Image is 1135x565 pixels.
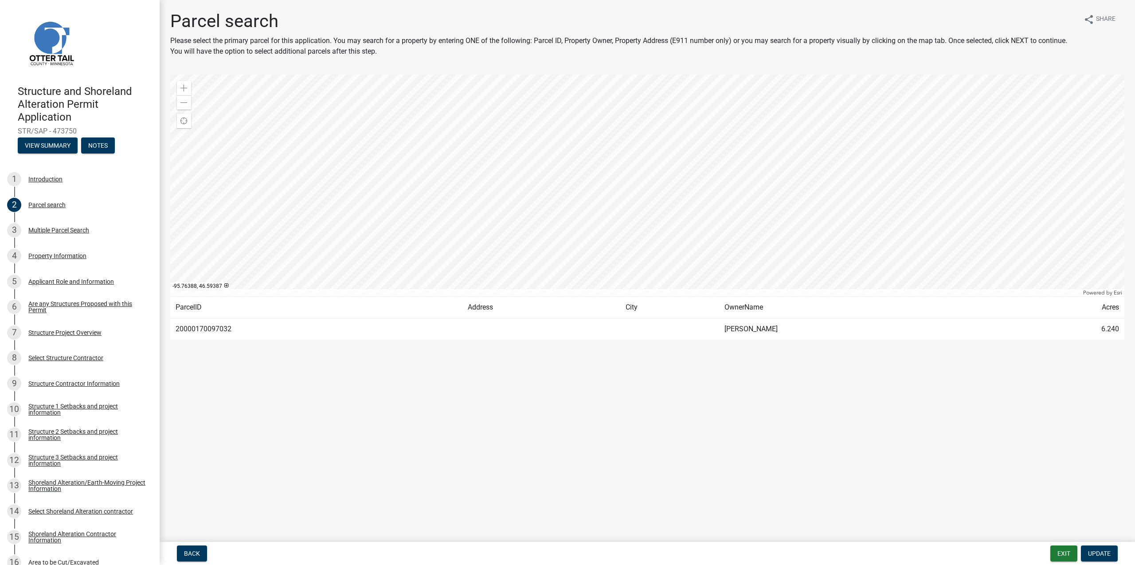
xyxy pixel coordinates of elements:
[28,508,133,514] div: Select Shoreland Alteration contractor
[1081,289,1124,296] div: Powered by
[18,137,78,153] button: View Summary
[1088,550,1111,557] span: Update
[18,127,142,135] span: STR/SAP - 473750
[81,143,115,150] wm-modal-confirm: Notes
[170,297,462,318] td: ParcelID
[28,227,89,233] div: Multiple Parcel Search
[462,297,620,318] td: Address
[7,453,21,467] div: 12
[28,330,102,336] div: Structure Project Overview
[1000,318,1124,340] td: 6.240
[1076,11,1123,28] button: shareShare
[7,249,21,263] div: 4
[18,143,78,150] wm-modal-confirm: Summary
[7,223,21,237] div: 3
[170,35,1076,57] p: Please select the primary parcel for this application. You may search for a property by entering ...
[7,428,21,442] div: 11
[177,545,207,561] button: Back
[184,550,200,557] span: Back
[7,479,21,493] div: 13
[18,85,153,123] h4: Structure and Shoreland Alteration Permit Application
[7,198,21,212] div: 2
[719,318,999,340] td: [PERSON_NAME]
[28,279,114,285] div: Applicant Role and Information
[7,326,21,340] div: 7
[28,355,103,361] div: Select Structure Contractor
[7,504,21,518] div: 14
[177,114,191,128] div: Find my location
[28,253,86,259] div: Property Information
[28,454,145,467] div: Structure 3 Setbacks and project information
[7,377,21,391] div: 9
[28,531,145,543] div: Shoreland Alteration Contractor Information
[1114,290,1122,296] a: Esri
[177,95,191,110] div: Zoom out
[28,479,145,492] div: Shoreland Alteration/Earth-Moving Project Information
[620,297,720,318] td: City
[81,137,115,153] button: Notes
[1081,545,1118,561] button: Update
[1050,545,1077,561] button: Exit
[1000,297,1124,318] td: Acres
[1084,14,1094,25] i: share
[7,402,21,416] div: 10
[177,81,191,95] div: Zoom in
[7,351,21,365] div: 8
[28,428,145,441] div: Structure 2 Setbacks and project information
[28,176,63,182] div: Introduction
[28,301,145,313] div: Are any Structures Proposed with this Permit
[719,297,999,318] td: OwnerName
[7,172,21,186] div: 1
[7,300,21,314] div: 6
[170,11,1076,32] h1: Parcel search
[28,403,145,416] div: Structure 1 Setbacks and project information
[7,530,21,544] div: 15
[28,381,120,387] div: Structure Contractor Information
[170,318,462,340] td: 20000170097032
[7,275,21,289] div: 5
[18,9,84,76] img: Otter Tail County, Minnesota
[28,202,66,208] div: Parcel search
[1096,14,1115,25] span: Share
